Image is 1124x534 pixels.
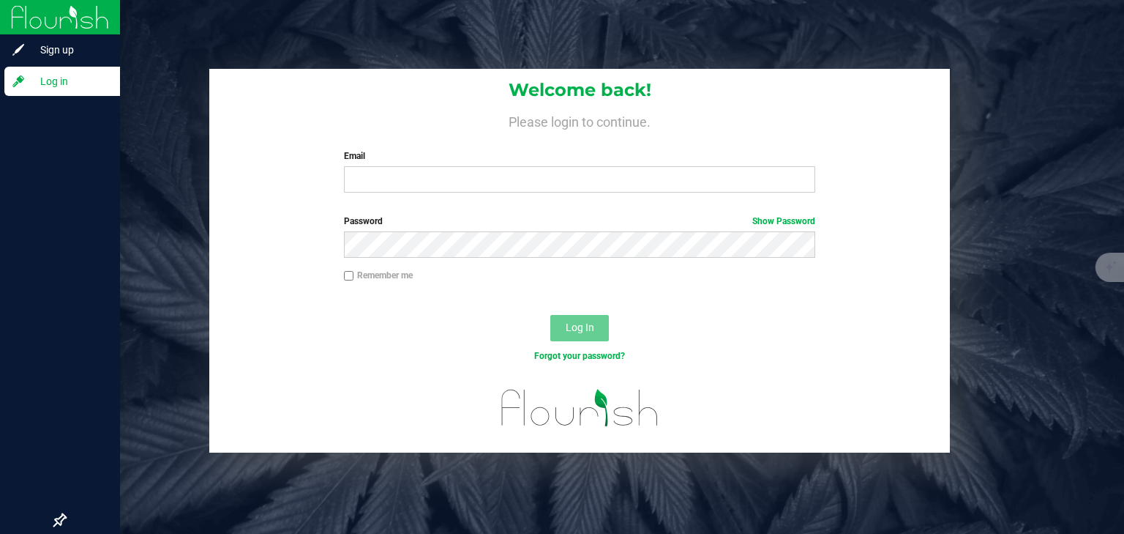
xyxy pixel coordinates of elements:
[26,41,113,59] span: Sign up
[550,315,609,341] button: Log In
[26,73,113,90] span: Log in
[11,74,26,89] inline-svg: Log in
[566,322,594,333] span: Log In
[344,149,816,163] label: Email
[209,81,950,100] h1: Welcome back!
[344,271,354,281] input: Remember me
[11,42,26,57] inline-svg: Sign up
[209,111,950,129] h4: Please login to continue.
[344,216,383,226] span: Password
[752,216,815,226] a: Show Password
[534,351,625,361] a: Forgot your password?
[487,378,672,437] img: flourish_logo.svg
[344,269,413,282] label: Remember me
